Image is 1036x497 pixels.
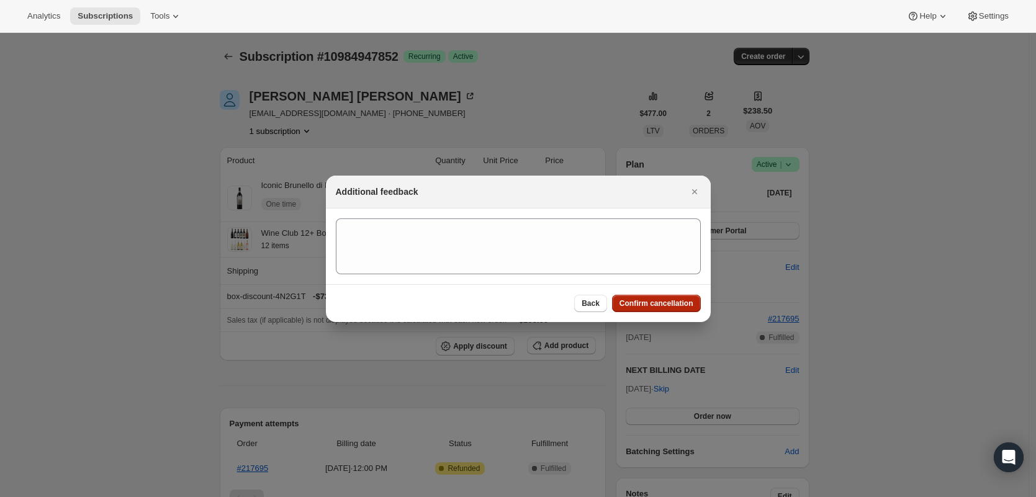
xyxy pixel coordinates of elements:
[612,295,701,312] button: Confirm cancellation
[150,11,169,21] span: Tools
[919,11,936,21] span: Help
[70,7,140,25] button: Subscriptions
[336,186,418,198] h2: Additional feedback
[899,7,956,25] button: Help
[959,7,1016,25] button: Settings
[143,7,189,25] button: Tools
[619,298,693,308] span: Confirm cancellation
[994,442,1024,472] div: Open Intercom Messenger
[979,11,1009,21] span: Settings
[20,7,68,25] button: Analytics
[574,295,607,312] button: Back
[686,183,703,200] button: Close
[78,11,133,21] span: Subscriptions
[27,11,60,21] span: Analytics
[582,298,600,308] span: Back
